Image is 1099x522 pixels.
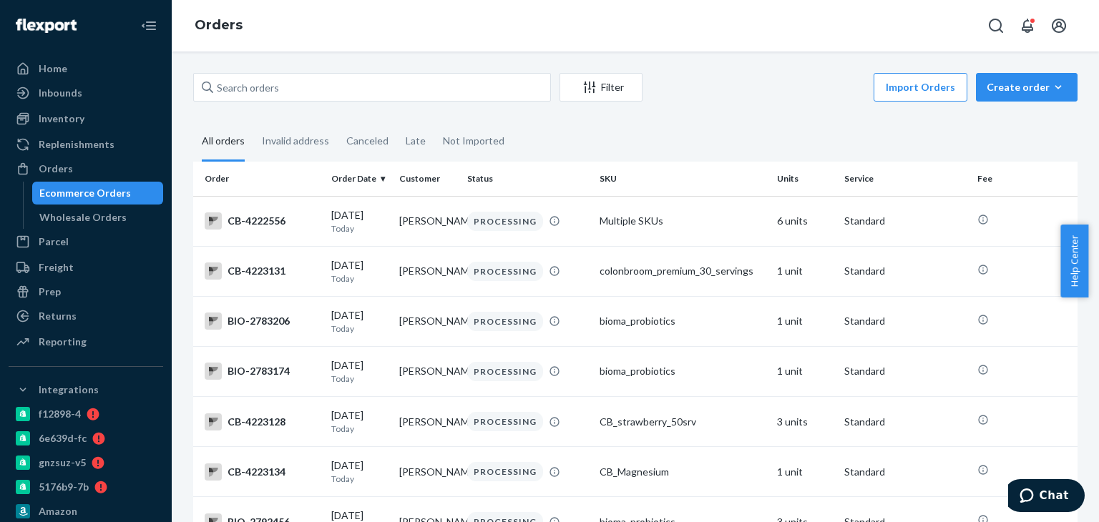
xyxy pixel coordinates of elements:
div: Canceled [346,122,389,159]
div: Integrations [39,383,99,397]
div: Late [406,122,426,159]
td: Multiple SKUs [594,196,771,246]
div: BIO-2783206 [205,312,320,330]
div: PROCESSING [467,462,543,481]
a: Inbounds [9,82,163,104]
div: CB-4223131 [205,262,320,280]
a: 6e639d-fc [9,427,163,450]
td: [PERSON_NAME] [394,447,461,497]
td: 1 unit [771,346,839,396]
div: 5176b9-7b [39,480,89,494]
button: Import Orders [874,73,967,102]
div: Replenishments [39,137,114,152]
p: Standard [844,364,965,378]
th: Status [461,162,594,196]
div: Ecommerce Orders [39,186,131,200]
th: Fee [972,162,1078,196]
td: 3 units [771,397,839,447]
button: Open notifications [1013,11,1042,40]
div: Reporting [39,335,87,349]
a: gnzsuz-v5 [9,451,163,474]
td: [PERSON_NAME] [394,246,461,296]
button: Open account menu [1045,11,1073,40]
th: Units [771,162,839,196]
a: f12898-4 [9,403,163,425]
div: BIO-2783174 [205,363,320,380]
p: Today [331,423,388,435]
a: Inventory [9,107,163,130]
div: Filter [560,80,642,94]
div: Not Imported [443,122,504,159]
div: CB_strawberry_50srv [600,415,765,429]
a: Wholesale Orders [32,206,164,229]
div: [DATE] [331,208,388,235]
div: Returns [39,309,77,323]
iframe: Opens a widget where you can chat to one of our agents [1008,479,1085,515]
button: Open Search Box [982,11,1010,40]
div: Freight [39,260,74,275]
ol: breadcrumbs [183,5,254,46]
th: Order Date [326,162,394,196]
div: CB_Magnesium [600,465,765,479]
input: Search orders [193,73,551,102]
td: [PERSON_NAME] [394,296,461,346]
td: [PERSON_NAME] [394,346,461,396]
p: Standard [844,214,965,228]
button: Create order [976,73,1078,102]
a: Reporting [9,330,163,353]
div: PROCESSING [467,212,543,231]
p: Standard [844,415,965,429]
div: PROCESSING [467,412,543,431]
div: PROCESSING [467,362,543,381]
div: colonbroom_premium_30_servings [600,264,765,278]
div: CB-4223128 [205,413,320,430]
div: [DATE] [331,408,388,435]
div: Create order [987,80,1067,94]
div: PROCESSING [467,312,543,331]
div: Amazon [39,504,77,518]
img: Flexport logo [16,19,77,33]
div: Wholesale Orders [39,210,127,225]
a: Replenishments [9,133,163,156]
th: Service [839,162,971,196]
button: Integrations [9,378,163,401]
a: Returns [9,305,163,328]
div: CB-4222556 [205,212,320,230]
div: Parcel [39,235,69,249]
p: Today [331,272,388,285]
a: Prep [9,280,163,303]
button: Filter [560,73,643,102]
a: Freight [9,256,163,279]
div: Customer [399,172,456,184]
td: [PERSON_NAME] [394,397,461,447]
p: Today [331,473,388,485]
div: Invalid address [262,122,329,159]
div: bioma_probiotics [600,314,765,328]
p: Today [331,373,388,385]
div: Prep [39,285,61,299]
div: [DATE] [331,258,388,285]
p: Standard [844,465,965,479]
div: Orders [39,162,73,176]
button: Close Navigation [135,11,163,40]
button: Help Center [1060,225,1088,297]
td: 1 unit [771,296,839,346]
p: Standard [844,314,965,328]
div: Inbounds [39,86,82,100]
div: [DATE] [331,308,388,335]
td: 1 unit [771,246,839,296]
a: Home [9,57,163,80]
p: Today [331,322,388,335]
div: All orders [202,122,245,162]
div: CB-4223134 [205,463,320,481]
a: Parcel [9,230,163,253]
div: Home [39,61,67,76]
div: f12898-4 [39,407,81,421]
a: 5176b9-7b [9,476,163,498]
div: bioma_probiotics [600,364,765,378]
p: Standard [844,264,965,278]
p: Today [331,222,388,235]
div: [DATE] [331,358,388,385]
